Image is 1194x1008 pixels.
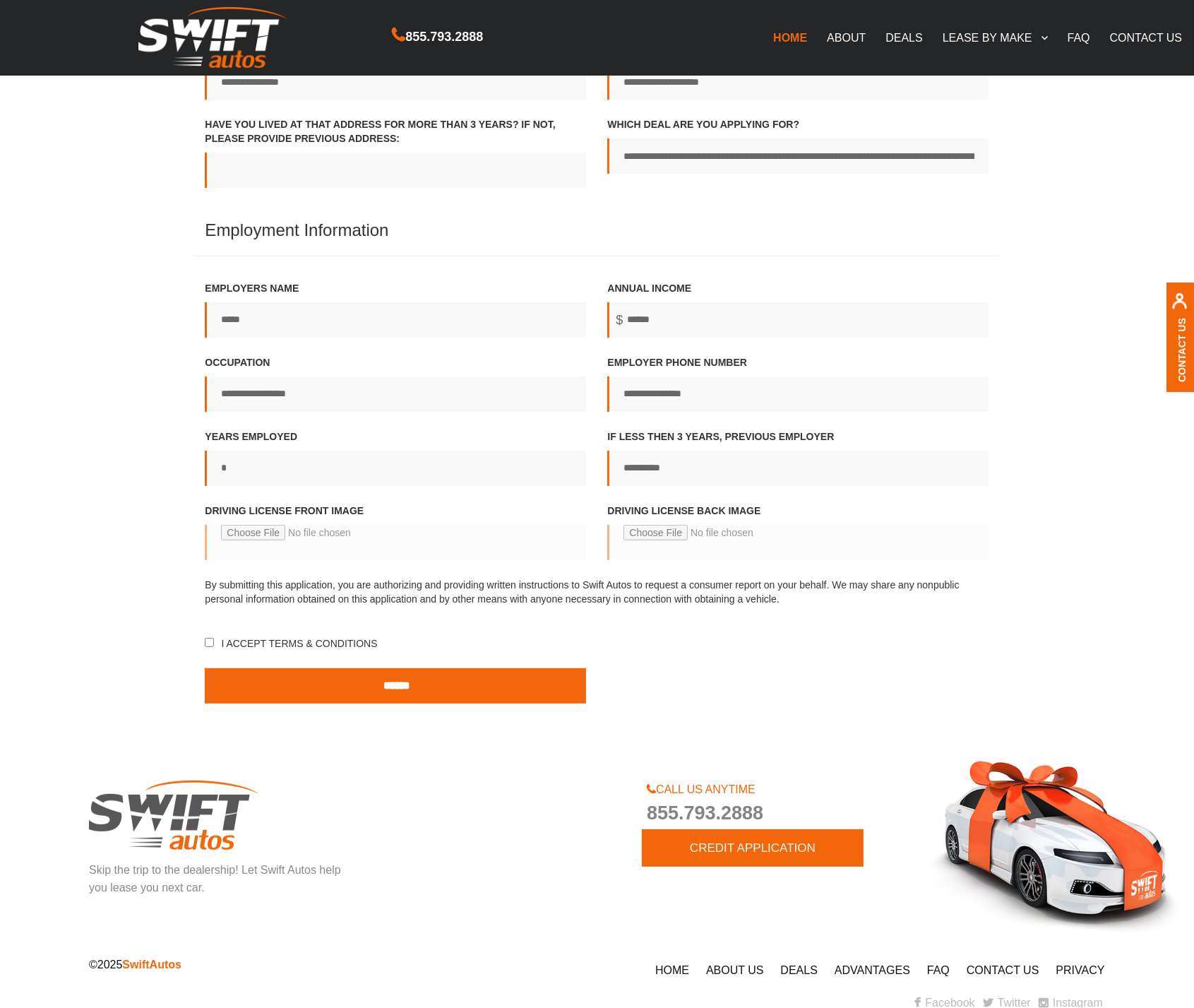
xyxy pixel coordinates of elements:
a: ABOUT [817,23,876,52]
a: FAQ [927,964,950,976]
img: Swift Autos [138,7,287,69]
label: Occupation [205,355,586,412]
h4: Employment Information [194,221,999,256]
label: Employers name [205,281,586,338]
label: Driving License front image [205,504,586,574]
input: If less then 3 years, Previous employer [607,451,989,486]
span: I accept Terms & Conditions [219,638,378,649]
label: If less then 3 years, Previous employer [607,429,989,486]
p: ©2025 [89,956,626,974]
label: Driving license back image [607,504,989,574]
span: 855.793.2888 [405,27,483,47]
a: CONTACT US [967,964,1039,976]
label: Years employed [205,429,586,486]
input: Email address [607,64,989,100]
a: ADVANTAGES [835,964,910,976]
span: 855.793.2888 [647,798,905,829]
p: Skip the trip to the dealership! Let Swift Autos help you lease you next car. [89,861,347,898]
input: Years employed [205,451,586,486]
input: Cell Phone [205,64,586,100]
input: Employer phone number [607,376,989,412]
a: 855.793.2888 [392,31,483,43]
img: contact us, iconuser [1171,292,1188,317]
input: Employers name [205,302,586,338]
img: skip the trip to the dealership! let swift autos help you lease you next car, swift cars [926,761,1183,934]
a: LEASE BY MAKE [933,23,1058,52]
input: Which Deal Are You Applying For? [607,138,989,174]
label: Which Deal Are You Applying For? [607,117,989,174]
a: PRIVACY [1056,964,1105,976]
input: Annual income [607,302,989,338]
input: Driving license back image [607,525,989,560]
a: FAQ [1058,23,1100,52]
label: Have you lived at that address for more than 3 years? If not, Please provide previous address: [205,117,586,188]
a: HOME [655,964,689,976]
label: Annual income [607,281,989,338]
img: skip the trip to the dealership! let swift autos help you lease you next car, footer logo [89,781,258,850]
p: By submitting this application, you are authorizing and providing written instructions to Swift A... [205,578,989,606]
span: SwiftAutos [122,959,181,971]
label: Employer phone number [607,355,989,412]
a: Contact Us [1176,317,1188,381]
a: CONTACT US [1100,23,1193,52]
a: HOME [763,23,817,52]
input: Have you lived at that address for more than 3 years? If not, Please provide previous address: [205,153,586,188]
a: DEALS [876,23,932,52]
a: CALL US ANYTIME855.793.2888 [647,783,905,829]
input: Occupation [205,376,586,412]
a: CREDIT APPLICATION [642,829,864,867]
input: I accept Terms & Conditions [205,638,214,647]
a: DEALS [781,964,818,976]
input: Driving License front image [205,525,586,560]
a: ABOUT US [706,964,764,976]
